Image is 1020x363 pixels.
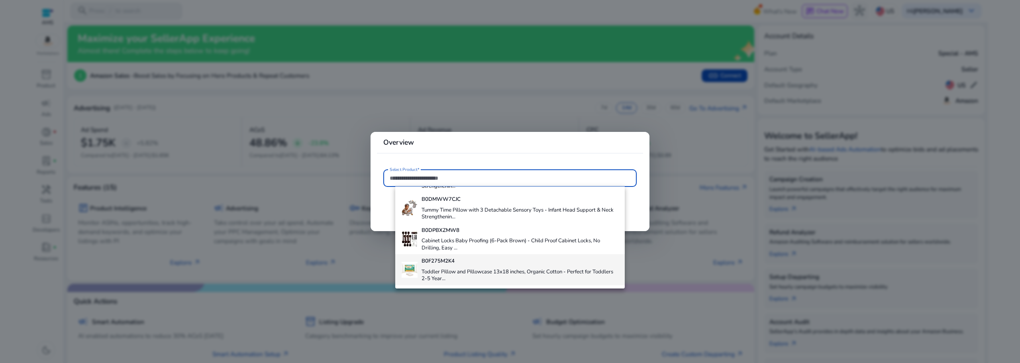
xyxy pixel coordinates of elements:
[402,231,418,247] img: 411vgg0eZoL._SS40_.jpg
[390,167,419,172] mat-label: Select Product*
[402,200,418,216] img: 41XEq-H58-L._AC_US100_.jpg
[422,269,619,283] h4: Toddler Pillow and Pillowcase 13x18 inches, Organic Cotton - Perfect for Toddlers 2-5 Year...
[402,262,418,278] img: 31d2-fK8n9L._AC_US100_.jpg
[422,207,619,221] h4: Tummy Time Pillow with 3 Detachable Sensory Toys - Infant Head Support & Neck Strengthenin...
[422,227,459,234] b: B0DPBXZMW8
[422,237,619,251] h4: Cabinet Locks Baby Proofing (6-Pack Brown) - Child Proof Cabinet Locks, No Drilling, Easy ...
[422,196,461,203] b: B0DMWW7CJC
[422,257,455,265] b: B0F275M2K4
[383,137,414,147] b: Overview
